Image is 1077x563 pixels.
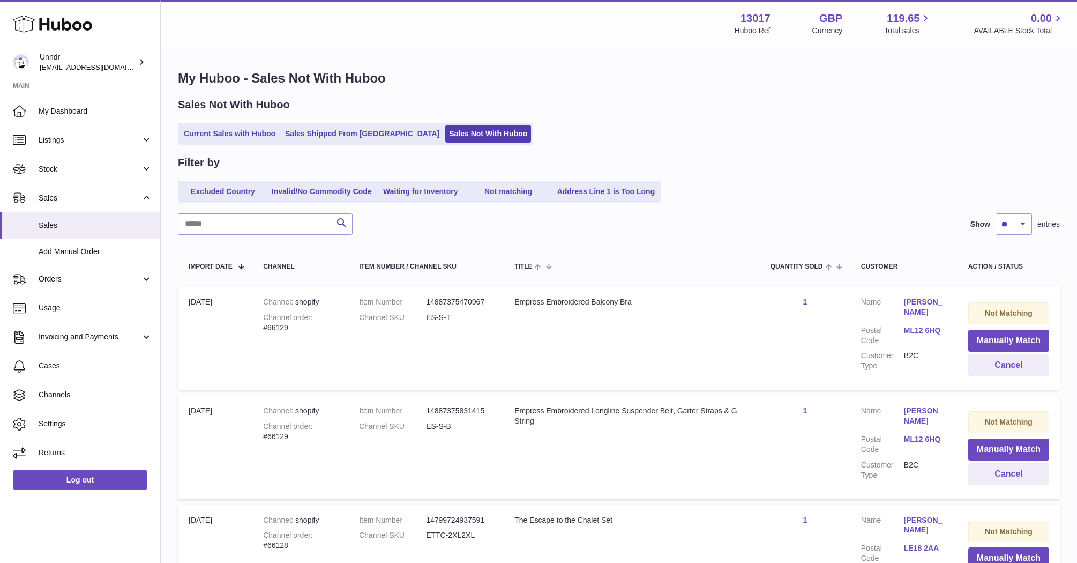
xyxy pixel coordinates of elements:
[263,313,338,333] div: #66129
[359,297,426,307] dt: Item Number
[803,298,807,306] a: 1
[514,297,749,307] div: Empress Embroidered Balcony Bra
[985,418,1033,426] strong: Not Matching
[426,406,493,416] dd: 14887375831415
[968,263,1049,270] div: Action / Status
[1031,11,1052,26] span: 0.00
[268,183,376,201] a: Invalid/No Commodity Code
[426,297,493,307] dd: 14887375470967
[904,406,947,426] a: [PERSON_NAME]
[178,98,290,112] h2: Sales Not With Huboo
[180,125,279,143] a: Current Sales with Huboo
[466,183,551,201] a: Not matching
[263,263,338,270] div: Channel
[985,527,1033,536] strong: Not Matching
[426,530,493,540] dd: ETTC-2XL2XL
[426,421,493,432] dd: ES-S-B
[970,219,990,229] label: Show
[178,395,252,499] td: [DATE]
[861,325,904,346] dt: Postal Code
[39,303,152,313] span: Usage
[904,434,947,445] a: ML12 6HQ
[1037,219,1060,229] span: entries
[263,516,295,524] strong: Channel
[735,26,771,36] div: Huboo Ref
[263,530,338,551] div: #66128
[803,516,807,524] a: 1
[180,183,266,201] a: Excluded Country
[359,421,426,432] dt: Channel SKU
[861,351,904,371] dt: Customer Type
[426,313,493,323] dd: ES-S-T
[263,421,338,442] div: #66129
[359,515,426,525] dt: Item Number
[263,531,313,539] strong: Channel order
[741,11,771,26] strong: 13017
[263,515,338,525] div: shopify
[426,515,493,525] dd: 14799724937591
[968,439,1049,461] button: Manually Match
[39,247,152,257] span: Add Manual Order
[861,406,904,429] dt: Name
[281,125,443,143] a: Sales Shipped From [GEOGRAPHIC_DATA]
[884,26,932,36] span: Total sales
[263,298,295,306] strong: Channel
[178,70,1060,87] h1: My Huboo - Sales Not With Huboo
[263,297,338,307] div: shopify
[39,390,152,400] span: Channels
[40,52,136,72] div: Unndr
[904,460,947,480] dd: B2C
[861,460,904,480] dt: Customer Type
[359,406,426,416] dt: Item Number
[39,332,141,342] span: Invoicing and Payments
[263,406,338,416] div: shopify
[861,297,904,320] dt: Name
[861,263,947,270] div: Customer
[974,11,1064,36] a: 0.00 AVAILABLE Stock Total
[263,422,313,431] strong: Channel order
[445,125,531,143] a: Sales Not With Huboo
[13,54,29,70] img: sofiapanwar@gmail.com
[974,26,1064,36] span: AVAILABLE Stock Total
[39,220,152,231] span: Sales
[39,164,141,174] span: Stock
[178,286,252,390] td: [DATE]
[39,448,152,458] span: Returns
[904,297,947,317] a: [PERSON_NAME]
[514,263,532,270] span: Title
[359,263,493,270] div: Item Number / Channel SKU
[968,330,1049,352] button: Manually Match
[771,263,823,270] span: Quantity Sold
[378,183,463,201] a: Waiting for Inventory
[263,313,313,322] strong: Channel order
[554,183,659,201] a: Address Line 1 is Too Long
[904,351,947,371] dd: B2C
[359,313,426,323] dt: Channel SKU
[887,11,919,26] span: 119.65
[189,263,233,270] span: Import date
[39,106,152,116] span: My Dashboard
[819,11,842,26] strong: GBP
[968,463,1049,485] button: Cancel
[359,530,426,540] dt: Channel SKU
[884,11,932,36] a: 119.65 Total sales
[861,434,904,455] dt: Postal Code
[514,406,749,426] div: Empress Embroidered Longline Suspender Belt, Garter Straps & G String
[861,515,904,538] dt: Name
[39,419,152,429] span: Settings
[263,406,295,415] strong: Channel
[904,543,947,553] a: LE18 2AA
[39,135,141,145] span: Listings
[39,274,141,284] span: Orders
[985,309,1033,317] strong: Not Matching
[514,515,749,525] div: The Escape to the Chalet Set
[812,26,843,36] div: Currency
[178,155,220,170] h2: Filter by
[904,515,947,536] a: [PERSON_NAME]
[39,193,141,203] span: Sales
[968,354,1049,376] button: Cancel
[13,470,147,490] a: Log out
[39,361,152,371] span: Cases
[904,325,947,336] a: ML12 6HQ
[803,406,807,415] a: 1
